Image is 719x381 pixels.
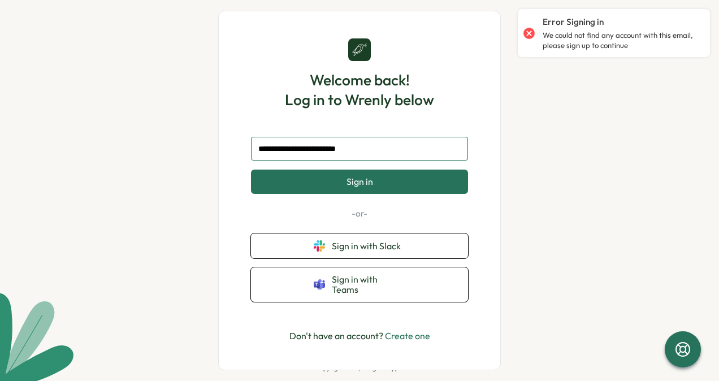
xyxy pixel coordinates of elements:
p: -or- [251,207,468,220]
a: Create one [385,330,430,341]
button: Sign in [251,170,468,193]
button: Sign in with Teams [251,267,468,302]
span: Sign in [346,176,373,187]
p: Error Signing in [543,16,604,28]
p: Don't have an account? [289,329,430,343]
span: Sign in with Teams [332,274,405,295]
span: Sign in with Slack [332,241,405,251]
p: We could not find any account with this email, please sign up to continue [543,31,699,50]
button: Sign in with Slack [251,233,468,258]
h1: Welcome back! Log in to Wrenly below [285,70,434,110]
